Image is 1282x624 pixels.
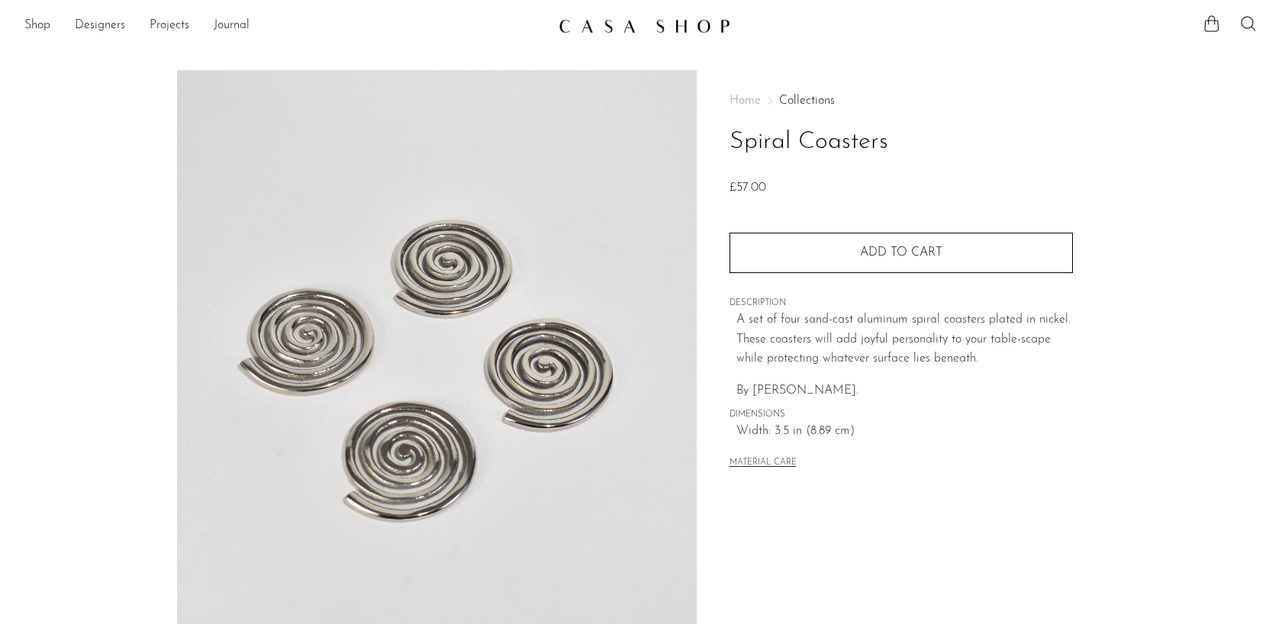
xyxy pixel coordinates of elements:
[730,182,766,194] span: £57.00
[730,408,1073,422] span: DIMENSIONS
[730,458,797,469] button: MATERIAL CARE
[150,16,189,36] a: Projects
[24,13,546,39] ul: NEW HEADER MENU
[730,95,1073,107] nav: Breadcrumbs
[730,233,1073,272] button: Add to cart
[24,13,546,39] nav: Desktop navigation
[730,123,1073,162] h1: Spiral Coasters
[24,16,50,36] a: Shop
[736,384,858,397] span: By [PERSON_NAME].
[736,314,1071,365] span: A set of four sand-cast aluminum spiral coasters plated in nickel. These coasters will add joyful...
[730,95,761,107] span: Home
[736,422,1073,442] span: Width: 3.5 in (8.89 cm)
[214,16,250,36] a: Journal
[779,95,835,107] a: Collections
[75,16,125,36] a: Designers
[730,297,1073,310] span: DESCRIPTION
[860,246,942,259] span: Add to cart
